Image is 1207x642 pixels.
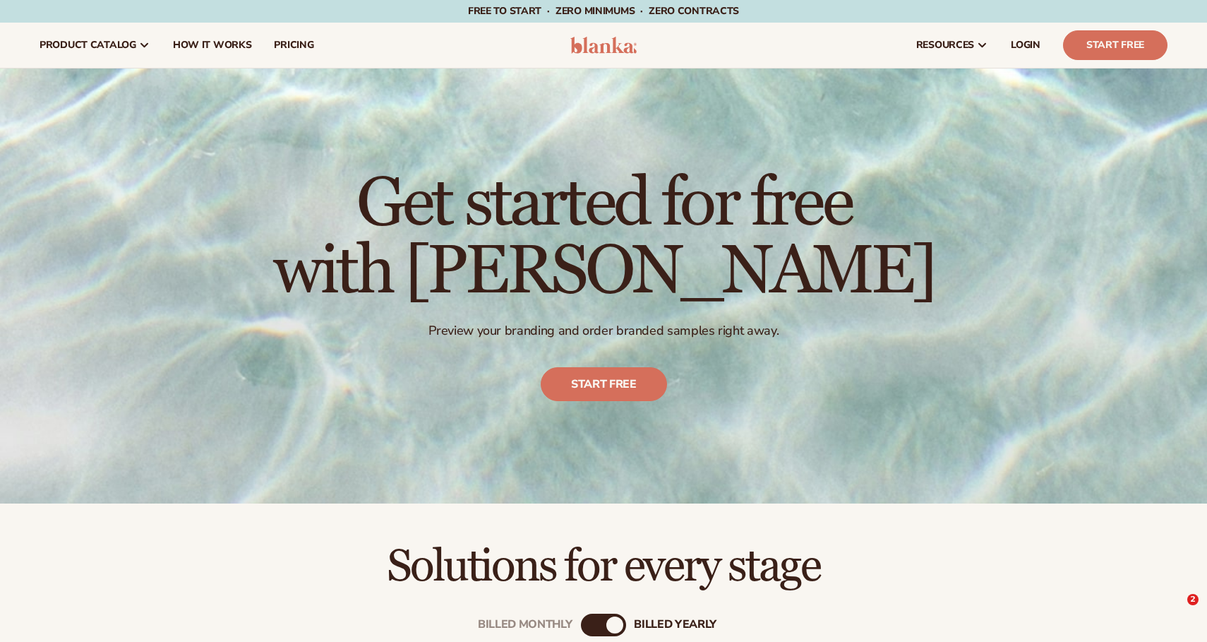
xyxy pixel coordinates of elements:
[173,40,252,51] span: How It Works
[905,23,999,68] a: resources
[1158,594,1192,628] iframe: Intercom live chat
[273,323,935,339] p: Preview your branding and order branded samples right away.
[40,40,136,51] span: product catalog
[999,23,1052,68] a: LOGIN
[1063,30,1167,60] a: Start Free
[1011,40,1040,51] span: LOGIN
[1187,594,1199,605] span: 2
[570,37,637,54] img: logo
[28,23,162,68] a: product catalog
[541,368,667,402] a: Start free
[162,23,263,68] a: How It Works
[40,543,1167,590] h2: Solutions for every stage
[916,40,974,51] span: resources
[274,40,313,51] span: pricing
[634,618,716,631] div: billed Yearly
[468,4,739,18] span: Free to start · ZERO minimums · ZERO contracts
[263,23,325,68] a: pricing
[478,618,572,631] div: Billed Monthly
[273,170,935,306] h1: Get started for free with [PERSON_NAME]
